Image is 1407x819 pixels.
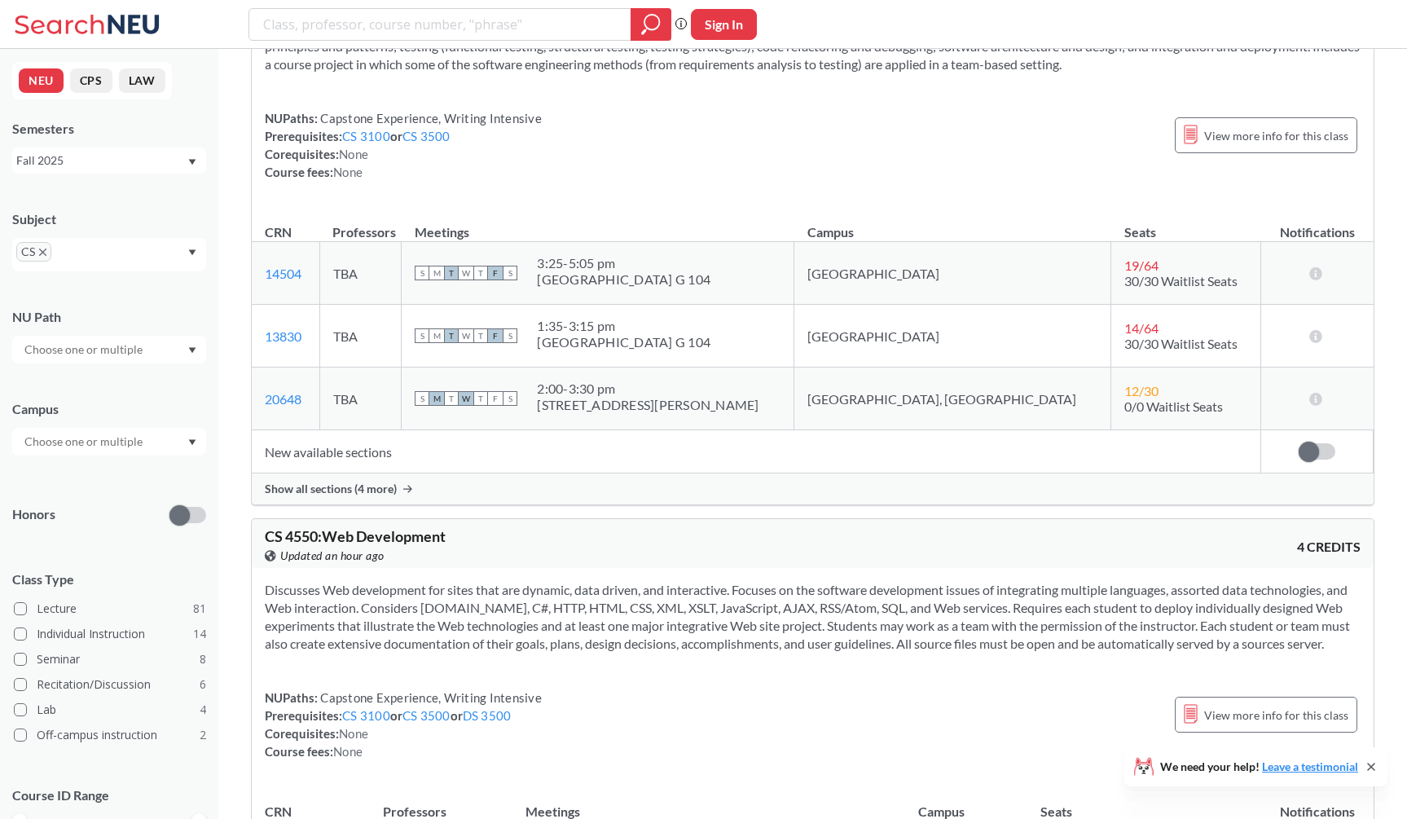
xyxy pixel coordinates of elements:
span: CS 4550 : Web Development [265,527,446,545]
a: DS 3500 [463,708,512,723]
label: Lab [14,699,206,720]
div: Dropdown arrow [12,428,206,456]
p: Course ID Range [12,786,206,805]
div: Subject [12,210,206,228]
span: None [339,147,368,161]
div: magnifying glass [631,8,671,41]
span: 14 / 64 [1124,320,1159,336]
a: CS 3100 [342,708,390,723]
button: Sign In [691,9,757,40]
a: CS 3100 [342,129,390,143]
td: [GEOGRAPHIC_DATA] [794,305,1111,368]
span: T [473,266,488,280]
svg: X to remove pill [39,249,46,256]
span: T [444,328,459,343]
span: S [503,266,517,280]
span: We need your help! [1160,761,1358,773]
label: Off-campus instruction [14,724,206,746]
div: NU Path [12,308,206,326]
span: S [415,266,429,280]
svg: Dropdown arrow [188,159,196,165]
div: [STREET_ADDRESS][PERSON_NAME] [537,397,758,413]
span: S [415,328,429,343]
section: Discusses Web development for sites that are dynamic, data driven, and interactive. Focuses on th... [265,581,1361,653]
label: Lecture [14,598,206,619]
span: 0/0 Waitlist Seats [1124,398,1223,414]
td: TBA [319,305,402,368]
th: Professors [319,207,402,242]
td: [GEOGRAPHIC_DATA] [794,242,1111,305]
span: 12 / 30 [1124,383,1159,398]
button: LAW [119,68,165,93]
span: 2 [200,726,206,744]
a: 20648 [265,391,301,407]
td: [GEOGRAPHIC_DATA], [GEOGRAPHIC_DATA] [794,368,1111,430]
span: View more info for this class [1204,705,1348,725]
span: None [333,165,363,179]
div: Show all sections (4 more) [252,473,1374,504]
label: Seminar [14,649,206,670]
span: T [444,391,459,406]
svg: magnifying glass [641,13,661,36]
div: CSX to remove pillDropdown arrow [12,238,206,271]
span: CSX to remove pill [16,242,51,262]
div: Fall 2025Dropdown arrow [12,148,206,174]
div: Dropdown arrow [12,336,206,363]
th: Meetings [402,207,794,242]
span: Class Type [12,570,206,588]
div: NUPaths: Prerequisites: or or Corequisites: Course fees: [265,689,542,760]
input: Class, professor, course number, "phrase" [262,11,619,38]
span: 4 CREDITS [1297,538,1361,556]
a: CS 3500 [402,129,451,143]
button: NEU [19,68,64,93]
td: New available sections [252,430,1261,473]
span: T [444,266,459,280]
span: 30/30 Waitlist Seats [1124,336,1238,351]
th: Notifications [1261,207,1374,242]
span: S [415,391,429,406]
label: Individual Instruction [14,623,206,645]
div: 2:00 - 3:30 pm [537,381,758,397]
div: Semesters [12,120,206,138]
div: NUPaths: Prerequisites: or Corequisites: Course fees: [265,109,542,181]
div: Campus [12,400,206,418]
a: CS 3500 [402,708,451,723]
span: S [503,391,517,406]
span: 30/30 Waitlist Seats [1124,273,1238,288]
span: 4 [200,701,206,719]
svg: Dropdown arrow [188,439,196,446]
span: 19 / 64 [1124,258,1159,273]
span: W [459,266,473,280]
a: 14504 [265,266,301,281]
div: CRN [265,223,292,241]
span: None [333,744,363,759]
p: Honors [12,505,55,524]
span: F [488,328,503,343]
input: Choose one or multiple [16,432,153,451]
th: Seats [1111,207,1261,242]
span: 6 [200,676,206,694]
a: 13830 [265,328,301,344]
span: 8 [200,650,206,668]
span: Capstone Experience, Writing Intensive [318,690,542,705]
button: CPS [70,68,112,93]
span: F [488,266,503,280]
label: Recitation/Discussion [14,674,206,695]
span: M [429,266,444,280]
td: TBA [319,242,402,305]
span: Capstone Experience, Writing Intensive [318,111,542,125]
div: [GEOGRAPHIC_DATA] G 104 [537,334,710,350]
span: 14 [193,625,206,643]
span: F [488,391,503,406]
input: Choose one or multiple [16,340,153,359]
th: Campus [794,207,1111,242]
div: [GEOGRAPHIC_DATA] G 104 [537,271,710,288]
svg: Dropdown arrow [188,249,196,256]
a: Leave a testimonial [1262,760,1358,773]
td: TBA [319,368,402,430]
div: 1:35 - 3:15 pm [537,318,710,334]
span: Updated an hour ago [280,547,385,565]
span: 81 [193,600,206,618]
span: None [339,726,368,741]
svg: Dropdown arrow [188,347,196,354]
